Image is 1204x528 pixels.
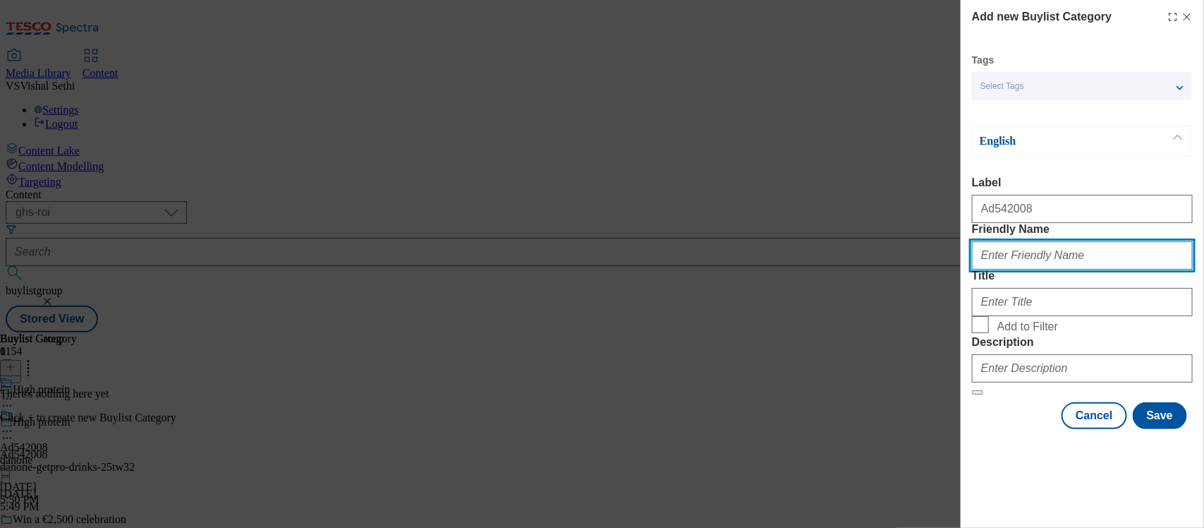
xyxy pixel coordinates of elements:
input: Enter Title [972,288,1193,316]
label: Friendly Name [972,223,1193,236]
button: Select Tags [972,72,1192,100]
span: Select Tags [980,81,1024,92]
input: Enter Description [972,354,1193,383]
button: Save [1133,402,1187,429]
input: Enter Friendly Name [972,241,1193,270]
label: Title [972,270,1193,282]
p: English [980,134,1128,148]
button: Cancel [1062,402,1126,429]
label: Description [972,336,1193,349]
input: Enter Label [972,195,1193,223]
label: Tags [972,56,995,64]
h4: Add new Buylist Category [972,8,1112,25]
label: Label [972,176,1193,189]
span: Add to Filter [997,320,1058,333]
